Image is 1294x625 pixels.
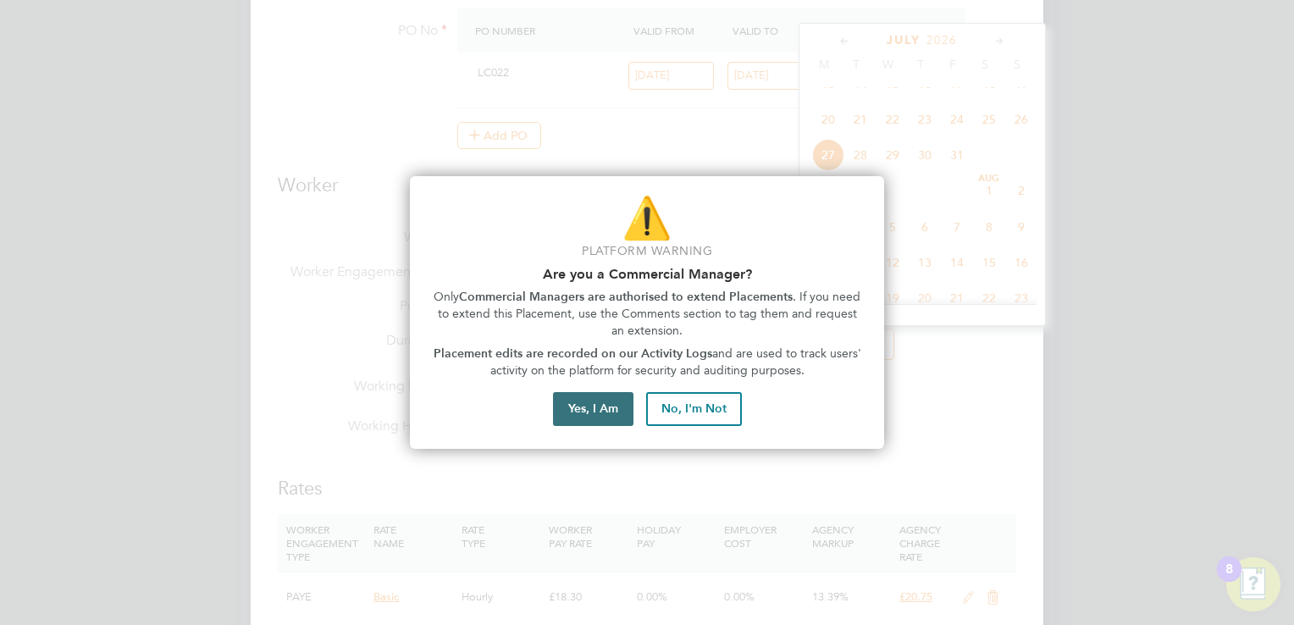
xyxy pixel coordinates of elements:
p: Platform Warning [430,243,864,260]
strong: Commercial Managers are authorised to extend Placements [459,290,793,304]
button: Yes, I Am [553,392,633,426]
button: No, I'm Not [646,392,742,426]
p: ⚠️ [430,190,864,246]
div: Are you part of the Commercial Team? [410,176,884,450]
span: and are used to track users' activity on the platform for security and auditing purposes. [490,346,865,378]
span: Only [434,290,459,304]
strong: Placement edits are recorded on our Activity Logs [434,346,712,361]
h2: Are you a Commercial Manager? [430,266,864,282]
span: . If you need to extend this Placement, use the Comments section to tag them and request an exten... [438,290,865,337]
